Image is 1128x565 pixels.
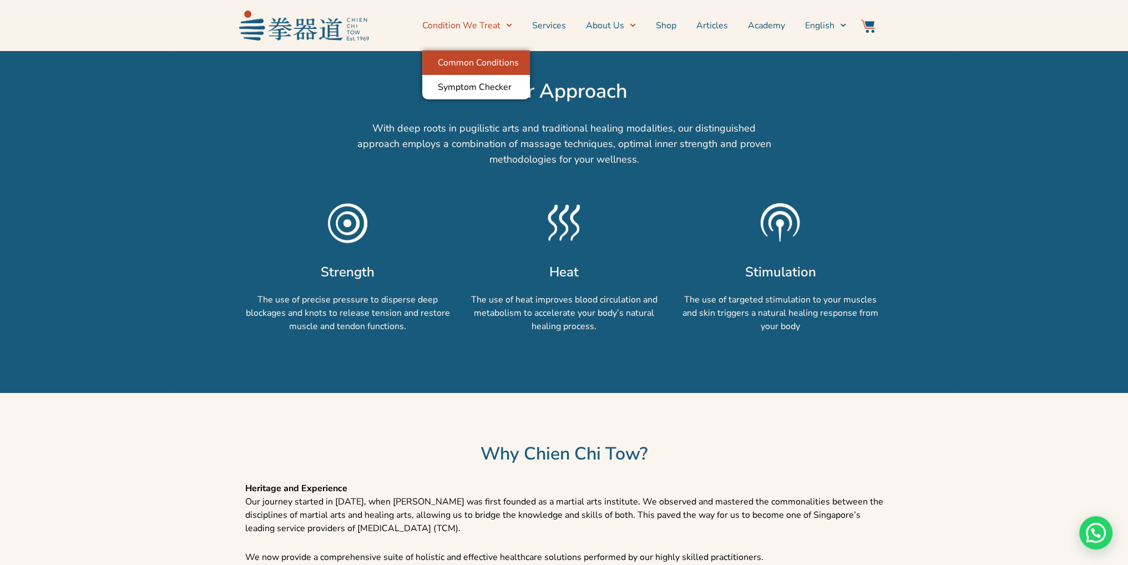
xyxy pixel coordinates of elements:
p: Our journey started in [DATE], when [PERSON_NAME] was first founded as a martial arts institute. ... [245,482,883,535]
a: Shop [656,12,676,39]
h2: Heat [461,262,666,282]
a: About Us [586,12,636,39]
h2: Our Approach [176,79,953,104]
a: Common Conditions [422,51,530,75]
p: The use of heat improves blood circulation and metabolism to accelerate your body’s natural heali... [461,293,666,333]
img: Website Icon-03 [861,19,874,33]
a: Services [532,12,566,39]
p: We now provide a comprehensive suite of holistic and effective healthcare solutions performed by ... [245,551,883,564]
a: Symptom Checker [422,75,530,99]
h2: Strength [245,262,451,282]
a: English [805,12,846,39]
a: Articles [696,12,728,39]
a: Academy [748,12,785,39]
a: Condition We Treat [422,12,512,39]
h2: Stimulation [677,262,883,282]
ul: Condition We Treat [422,51,530,99]
p: The use of targeted stimulation to your muscles and skin triggers a natural healing response from... [677,293,883,333]
span: English [805,19,834,32]
p: The use of precise pressure to disperse deep blockages and knots to release tension and restore m... [245,293,451,333]
strong: Heritage and Experience [245,482,347,495]
nav: Menu [375,12,846,39]
p: With deep roots in pugilistic arts and traditional healing modalities, our distinguished approach... [356,120,772,167]
h2: Why Chien Chi Tow? [170,443,958,465]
